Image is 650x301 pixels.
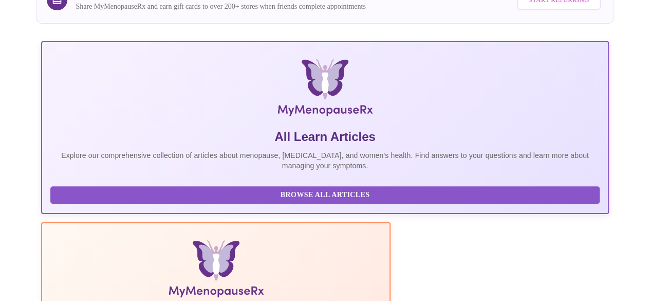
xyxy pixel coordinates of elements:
[50,150,599,171] p: Explore our comprehensive collection of articles about menopause, [MEDICAL_DATA], and women's hea...
[50,129,599,145] h5: All Learn Articles
[50,186,599,204] button: Browse All Articles
[136,59,514,120] img: MyMenopauseRx Logo
[76,2,365,12] p: Share MyMenopauseRx and earn gift cards to over 200+ stores when friends complete appointments
[61,189,589,202] span: Browse All Articles
[50,190,602,199] a: Browse All Articles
